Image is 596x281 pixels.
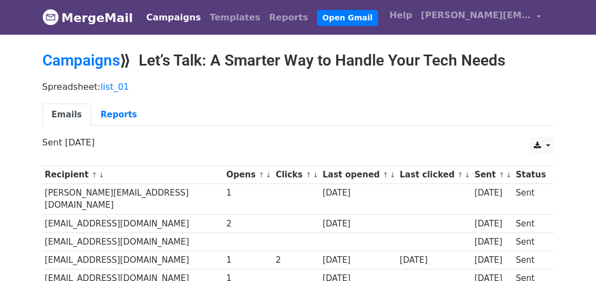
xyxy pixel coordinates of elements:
[42,51,120,69] a: Campaigns
[99,171,105,179] a: ↓
[226,187,270,199] div: 1
[42,81,554,93] p: Spreadsheet:
[259,171,265,179] a: ↑
[226,218,270,230] div: 2
[417,4,545,30] a: [PERSON_NAME][EMAIL_ADDRESS][DOMAIN_NAME]
[322,187,394,199] div: [DATE]
[400,254,469,267] div: [DATE]
[320,166,397,184] th: Last opened
[513,233,548,251] td: Sent
[273,166,320,184] th: Clicks
[42,214,224,233] td: [EMAIL_ADDRESS][DOMAIN_NAME]
[42,166,224,184] th: Recipient
[276,254,318,267] div: 2
[42,137,554,148] p: Sent [DATE]
[101,82,129,92] a: list_01
[464,171,471,179] a: ↓
[513,214,548,233] td: Sent
[91,104,146,126] a: Reports
[265,7,313,29] a: Reports
[513,184,548,215] td: Sent
[42,184,224,215] td: [PERSON_NAME][EMAIL_ADDRESS][DOMAIN_NAME]
[506,171,512,179] a: ↓
[91,171,97,179] a: ↑
[42,251,224,269] td: [EMAIL_ADDRESS][DOMAIN_NAME]
[390,171,396,179] a: ↓
[142,7,205,29] a: Campaigns
[457,171,463,179] a: ↑
[513,251,548,269] td: Sent
[513,166,548,184] th: Status
[205,7,265,29] a: Templates
[397,166,472,184] th: Last clicked
[322,254,394,267] div: [DATE]
[474,218,511,230] div: [DATE]
[474,187,511,199] div: [DATE]
[266,171,272,179] a: ↓
[224,166,274,184] th: Opens
[474,254,511,267] div: [DATE]
[317,10,378,26] a: Open Gmail
[42,104,91,126] a: Emails
[499,171,505,179] a: ↑
[226,254,270,267] div: 1
[322,218,394,230] div: [DATE]
[385,4,417,26] a: Help
[42,9,59,25] img: MergeMail logo
[474,236,511,248] div: [DATE]
[421,9,531,22] span: [PERSON_NAME][EMAIL_ADDRESS][DOMAIN_NAME]
[42,51,554,70] h2: ⟫ Let’s Talk: A Smarter Way to Handle Your Tech Needs
[42,6,133,29] a: MergeMail
[313,171,319,179] a: ↓
[42,233,224,251] td: [EMAIL_ADDRESS][DOMAIN_NAME]
[472,166,513,184] th: Sent
[382,171,389,179] a: ↑
[305,171,311,179] a: ↑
